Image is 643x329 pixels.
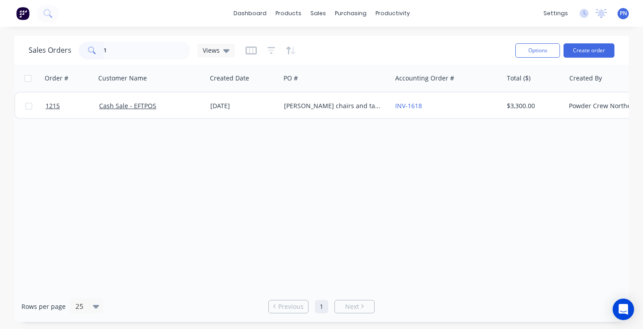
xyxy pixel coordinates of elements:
[306,7,330,20] div: sales
[46,101,60,110] span: 1215
[210,74,249,83] div: Created Date
[315,300,328,313] a: Page 1 is your current page
[569,74,602,83] div: Created By
[29,46,71,55] h1: Sales Orders
[229,7,271,20] a: dashboard
[265,300,378,313] ul: Pagination
[620,9,627,17] span: PN
[46,93,99,119] a: 1215
[21,302,66,311] span: Rows per page
[515,43,560,58] button: Options
[330,7,371,20] div: purchasing
[539,7,572,20] div: settings
[564,43,614,58] button: Create order
[269,302,308,311] a: Previous page
[210,101,277,110] div: [DATE]
[278,302,304,311] span: Previous
[98,74,147,83] div: Customer Name
[284,74,298,83] div: PO #
[335,302,374,311] a: Next page
[371,7,414,20] div: productivity
[203,46,220,55] span: Views
[284,101,383,110] div: [PERSON_NAME] chairs and tables
[507,74,530,83] div: Total ($)
[395,101,422,110] a: INV-1618
[104,42,191,59] input: Search...
[16,7,29,20] img: Factory
[45,74,68,83] div: Order #
[271,7,306,20] div: products
[395,74,454,83] div: Accounting Order #
[345,302,359,311] span: Next
[507,101,559,110] div: $3,300.00
[99,101,156,110] a: Cash Sale - EFTPOS
[613,299,634,320] div: Open Intercom Messenger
